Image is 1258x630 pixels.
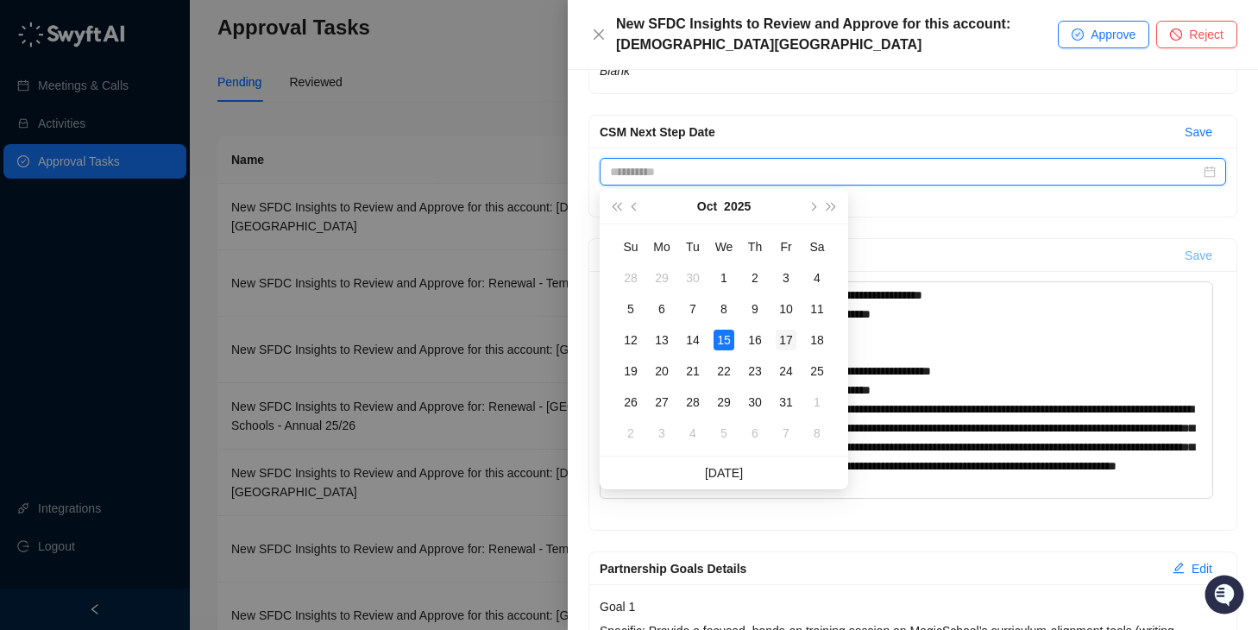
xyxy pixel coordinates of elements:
[651,423,672,444] div: 3
[802,356,833,387] td: 2025-10-25
[1156,21,1237,48] button: Reject
[677,262,708,293] td: 2025-09-30
[1091,25,1135,44] span: Approve
[745,361,765,381] div: 23
[714,330,734,350] div: 15
[17,243,31,257] div: 📚
[615,324,646,356] td: 2025-10-12
[745,299,765,319] div: 9
[651,299,672,319] div: 6
[724,189,751,224] button: year panel
[714,361,734,381] div: 22
[17,156,48,187] img: 5124521997842_fc6d7dfcefe973c2e489_88.png
[95,242,133,259] span: Status
[71,235,140,266] a: 📶Status
[651,330,672,350] div: 13
[739,324,771,356] td: 2025-10-16
[1173,562,1185,574] span: edit
[620,423,641,444] div: 2
[745,330,765,350] div: 16
[771,293,802,324] td: 2025-10-10
[1159,555,1226,583] button: Edit
[708,418,739,449] td: 2025-11-05
[714,392,734,413] div: 29
[610,162,1200,181] input: CSM Next Step Date CSM Next Step
[600,559,1159,578] div: Partnership Goals Details
[600,64,630,78] em: Blank
[646,231,677,262] th: Mo
[59,156,283,173] div: Start new chat
[172,284,209,297] span: Pylon
[714,299,734,319] div: 8
[651,361,672,381] div: 20
[1072,28,1084,41] span: check-circle
[1185,123,1212,142] span: Save
[682,392,703,413] div: 28
[682,268,703,288] div: 30
[592,28,606,41] span: close
[682,361,703,381] div: 21
[739,262,771,293] td: 2025-10-02
[651,268,672,288] div: 29
[807,299,827,319] div: 11
[714,423,734,444] div: 5
[807,361,827,381] div: 25
[708,262,739,293] td: 2025-10-01
[615,356,646,387] td: 2025-10-19
[651,392,672,413] div: 27
[1189,25,1223,44] span: Reject
[822,189,841,224] button: super-next-year
[802,189,821,224] button: next-year
[677,293,708,324] td: 2025-10-07
[1203,573,1249,620] iframe: Open customer support
[620,392,641,413] div: 26
[615,231,646,262] th: Su
[677,356,708,387] td: 2025-10-21
[714,268,734,288] div: 1
[739,356,771,387] td: 2025-10-23
[739,231,771,262] th: Th
[802,262,833,293] td: 2025-10-04
[677,231,708,262] th: Tu
[771,356,802,387] td: 2025-10-24
[771,324,802,356] td: 2025-10-17
[745,268,765,288] div: 2
[646,293,677,324] td: 2025-10-06
[705,466,743,480] a: [DATE]
[776,423,796,444] div: 7
[615,293,646,324] td: 2025-10-05
[615,262,646,293] td: 2025-09-28
[708,387,739,418] td: 2025-10-29
[17,17,52,52] img: Swyft AI
[739,293,771,324] td: 2025-10-09
[802,293,833,324] td: 2025-10-11
[776,268,796,288] div: 3
[1192,559,1212,578] span: Edit
[17,69,314,97] p: Welcome 👋
[600,246,1171,265] div: CSM Next Step
[739,418,771,449] td: 2025-11-06
[708,231,739,262] th: We
[771,418,802,449] td: 2025-11-07
[771,387,802,418] td: 2025-10-31
[771,262,802,293] td: 2025-10-03
[59,173,218,187] div: We're available if you need us!
[1185,246,1212,265] span: Save
[78,243,91,257] div: 📶
[1170,28,1182,41] span: stop
[708,293,739,324] td: 2025-10-08
[682,330,703,350] div: 14
[646,262,677,293] td: 2025-09-29
[771,231,802,262] th: Fr
[588,24,609,45] button: Close
[620,268,641,288] div: 28
[10,235,71,266] a: 📚Docs
[807,423,827,444] div: 8
[616,14,1058,55] div: New SFDC Insights to Review and Approve for this account: [DEMOGRAPHIC_DATA][GEOGRAPHIC_DATA]
[776,392,796,413] div: 31
[802,231,833,262] th: Sa
[293,161,314,182] button: Start new chat
[600,281,1213,499] textarea: CSM Next Step Date CSM Next Step
[607,189,626,224] button: super-prev-year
